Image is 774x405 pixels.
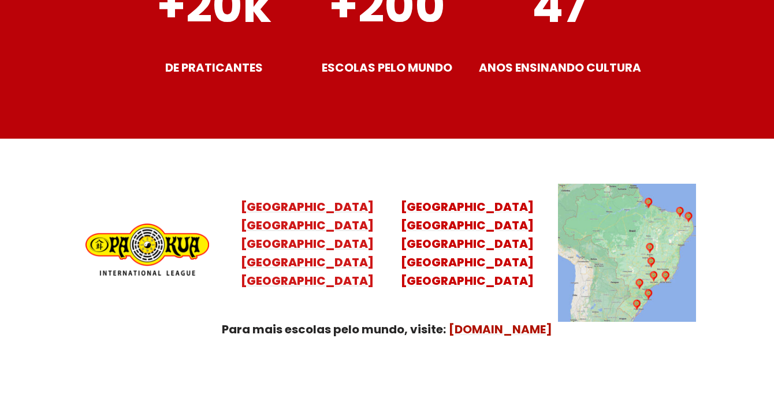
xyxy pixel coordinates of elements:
[241,217,374,289] mark: [GEOGRAPHIC_DATA] [GEOGRAPHIC_DATA] [GEOGRAPHIC_DATA] [GEOGRAPHIC_DATA]
[401,199,534,233] mark: [GEOGRAPHIC_DATA] [GEOGRAPHIC_DATA]
[479,60,641,76] strong: ANOS ENSINANDO CULTURA
[401,199,534,289] a: [GEOGRAPHIC_DATA][GEOGRAPHIC_DATA][GEOGRAPHIC_DATA][GEOGRAPHIC_DATA][GEOGRAPHIC_DATA]
[222,321,446,337] strong: Para mais escolas pelo mundo, visite:
[322,60,452,76] strong: ESCOLAS PELO MUNDO
[165,60,263,76] strong: DE PRATICANTES
[449,321,552,337] a: [DOMAIN_NAME]
[241,199,374,289] a: [GEOGRAPHIC_DATA][GEOGRAPHIC_DATA][GEOGRAPHIC_DATA][GEOGRAPHIC_DATA][GEOGRAPHIC_DATA]
[241,199,374,215] mark: [GEOGRAPHIC_DATA]
[401,236,534,289] mark: [GEOGRAPHIC_DATA] [GEOGRAPHIC_DATA] [GEOGRAPHIC_DATA]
